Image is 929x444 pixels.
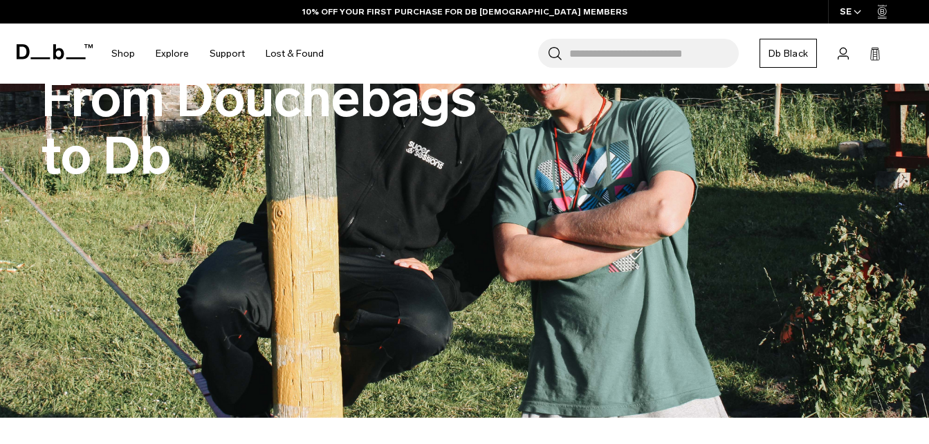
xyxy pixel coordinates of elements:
[210,29,245,78] a: Support
[101,24,334,84] nav: Main Navigation
[42,71,491,185] h1: From Douchebags to Db
[111,29,135,78] a: Shop
[266,29,324,78] a: Lost & Found
[302,6,627,18] a: 10% OFF YOUR FIRST PURCHASE FOR DB [DEMOGRAPHIC_DATA] MEMBERS
[760,39,817,68] a: Db Black
[156,29,189,78] a: Explore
